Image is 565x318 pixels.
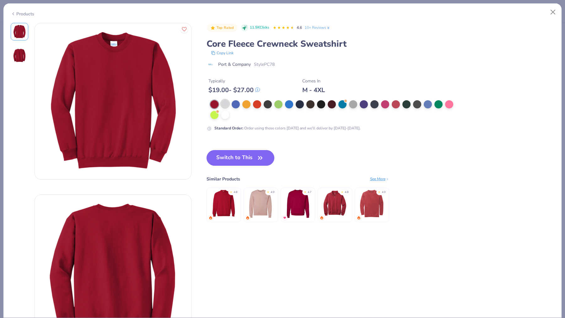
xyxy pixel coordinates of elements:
[207,24,237,32] button: Badge Button
[12,24,27,39] img: Front
[304,25,331,30] a: 10+ Reviews
[320,216,324,220] img: trending.gif
[341,190,343,193] div: ★
[357,216,361,220] img: trending.gif
[382,190,385,195] div: 4.9
[207,176,240,182] div: Similar Products
[207,38,555,50] div: Core Fleece Crewneck Sweatshirt
[547,6,559,18] button: Close
[320,189,350,218] img: Jerzees Nublend Quarter-Zip Cadet Collar Sweatshirt
[12,48,27,63] img: Back
[246,216,250,220] img: trending.gif
[308,190,311,195] div: 4.7
[207,62,215,67] img: brand logo
[218,61,251,68] span: Port & Company
[304,190,306,193] div: ★
[208,86,260,94] div: $ 19.00 - $ 27.00
[370,176,389,182] div: See More
[378,190,380,193] div: ★
[209,189,239,218] img: Gildan Adult Heavy Blend Adult 8 Oz. 50/50 Fleece Crew
[210,25,215,30] img: Top Rated sort
[246,189,276,218] img: Jerzees Adult NuBlend® Fleece Crew
[230,190,232,193] div: ★
[11,11,34,17] div: Products
[357,189,387,218] img: Comfort Colors Adult Crewneck Sweatshirt
[273,23,294,33] div: 4.6 Stars
[207,150,275,166] button: Switch to This
[208,78,260,84] div: Typically
[35,23,191,179] img: Front
[214,126,243,131] strong: Standard Order :
[302,78,325,84] div: Comes In
[267,190,269,193] div: ★
[209,216,213,220] img: trending.gif
[250,25,269,30] span: 11.5K Clicks
[234,190,237,195] div: 4.8
[297,25,302,30] span: 4.6
[283,216,287,220] img: MostFav.gif
[209,50,235,56] button: copy to clipboard
[271,190,274,195] div: 4.9
[214,125,361,131] div: Order using these colors [DATE] and we'll deliver by [DATE]-[DATE].
[254,61,275,68] span: Style PC78
[180,25,188,33] button: Like
[283,189,313,218] img: Hanes Unisex 7.8 Oz. Ecosmart 50/50 Crewneck Sweatshirt
[302,86,325,94] div: M - 4XL
[345,190,348,195] div: 4.8
[217,26,234,29] span: Top Rated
